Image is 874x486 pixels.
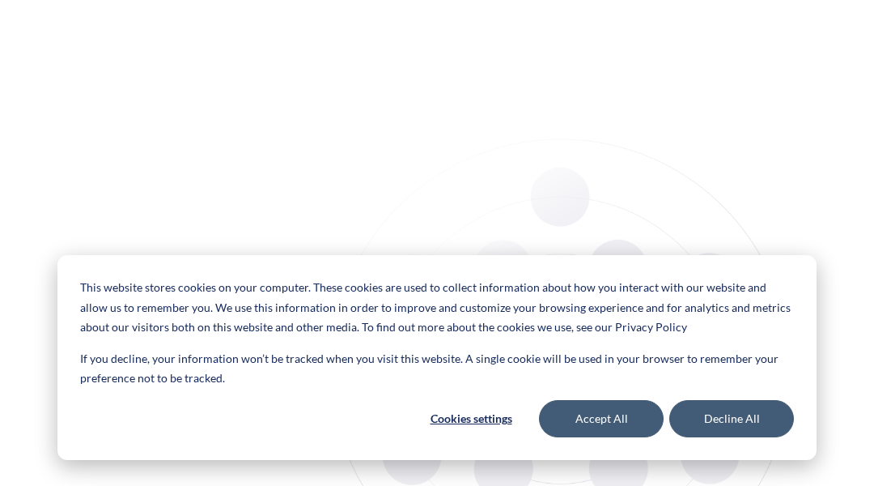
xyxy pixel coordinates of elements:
button: Decline All [669,400,794,437]
p: If you decline, your information won’t be tracked when you visit this website. A single cookie wi... [80,349,794,389]
div: Cookie banner [57,255,817,460]
button: Cookies settings [409,400,533,437]
p: This website stores cookies on your computer. These cookies are used to collect information about... [80,278,794,338]
button: Accept All [539,400,664,437]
